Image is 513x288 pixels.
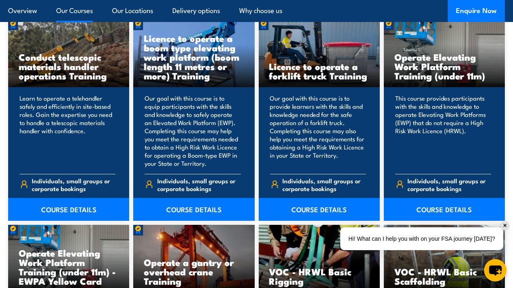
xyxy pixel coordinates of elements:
h3: Operate a gantry or overhead crane Training [144,257,244,286]
h3: Operate Elevating Work Platform Training (under 11m) - EWPA Yellow Card [19,248,119,286]
h3: Conduct telescopic materials handler operations Training [19,52,119,80]
p: This course provides participants with the skills and knowledge to operate Elevating Work Platfor... [395,94,491,167]
a: COURSE DETAILS [259,198,380,221]
p: Our goal with this course is to provide learners with the skills and knowledge needed for the saf... [270,94,366,167]
span: Individuals, small groups or corporate bookings [282,177,366,192]
button: chat-button [484,259,506,281]
h3: VOC - HRWL Basic Rigging [269,267,369,286]
h3: Licence to operate a forklift truck Training [269,62,369,80]
h3: Operate Elevating Work Platform Training (under 11m) [394,52,494,80]
a: COURSE DETAILS [384,198,505,221]
span: Individuals, small groups or corporate bookings [32,177,116,192]
p: Learn to operate a telehandler safely and efficiently in site-based roles. Gain the expertise you... [20,94,115,167]
h3: Licence to operate a boom type elevating work platform (boom length 11 metres or more) Training [144,33,244,80]
span: Individuals, small groups or corporate bookings [407,177,491,192]
span: Individuals, small groups or corporate bookings [157,177,241,192]
p: Our goal with this course is to equip participants with the skills and knowledge to safely operat... [145,94,240,167]
a: COURSE DETAILS [8,198,129,221]
div: Hi! What can I help you with on your FSA journey [DATE]? [340,227,503,250]
div: ✕ [500,221,509,230]
a: COURSE DETAILS [133,198,254,221]
h3: VOC - HRWL Basic Scaffolding [394,267,494,286]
